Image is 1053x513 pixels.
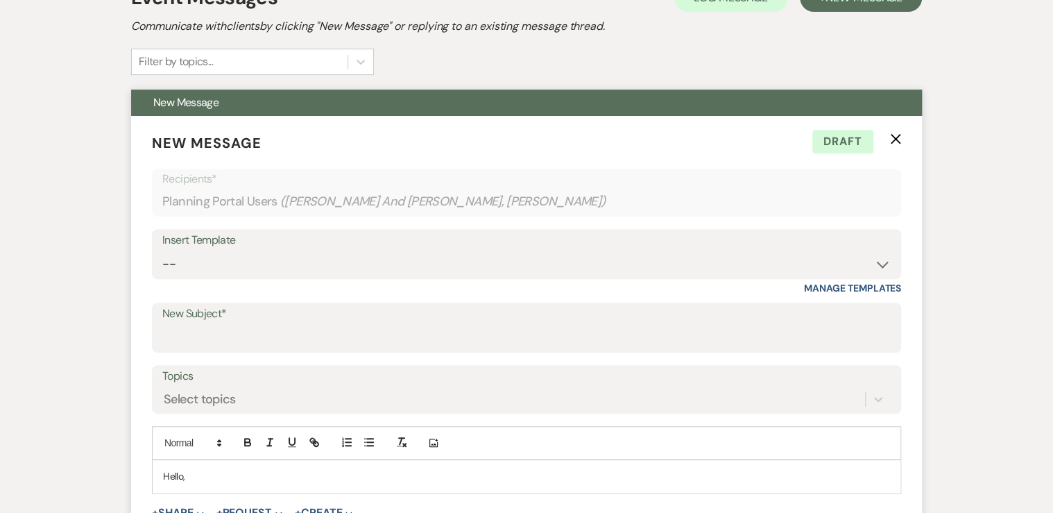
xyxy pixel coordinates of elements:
p: Recipients* [162,170,891,188]
a: Manage Templates [804,282,901,294]
label: Topics [162,367,891,387]
div: Insert Template [162,230,891,251]
h2: Communicate with clients by clicking "New Message" or replying to an existing message thread. [131,18,922,35]
div: Filter by topics... [139,53,213,70]
span: New Message [153,95,219,110]
div: Select topics [164,390,236,409]
span: ( [PERSON_NAME] And [PERSON_NAME], [PERSON_NAME] ) [280,192,606,211]
span: New Message [152,134,262,152]
div: Planning Portal Users [162,188,891,215]
label: New Subject* [162,304,891,324]
p: Hello, [163,469,890,484]
span: Draft [812,130,873,153]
